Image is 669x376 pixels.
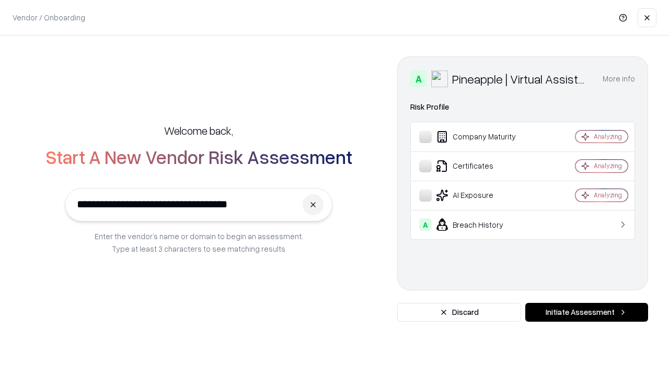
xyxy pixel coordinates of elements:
div: AI Exposure [419,189,544,202]
div: Analyzing [594,191,622,199]
div: Risk Profile [410,101,635,113]
h5: Welcome back, [164,123,233,138]
div: Pineapple | Virtual Assistant Agency [452,70,590,87]
div: Breach History [419,218,544,231]
h2: Start A New Vendor Risk Assessment [45,146,352,167]
div: A [410,70,427,87]
div: Company Maturity [419,131,544,143]
button: More info [603,69,635,88]
div: Analyzing [594,132,622,141]
p: Enter the vendor’s name or domain to begin an assessment. Type at least 3 characters to see match... [95,230,303,255]
div: Certificates [419,160,544,172]
button: Initiate Assessment [525,303,648,322]
p: Vendor / Onboarding [13,12,85,23]
img: Pineapple | Virtual Assistant Agency [431,70,448,87]
button: Discard [397,303,521,322]
div: A [419,218,432,231]
div: Analyzing [594,161,622,170]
